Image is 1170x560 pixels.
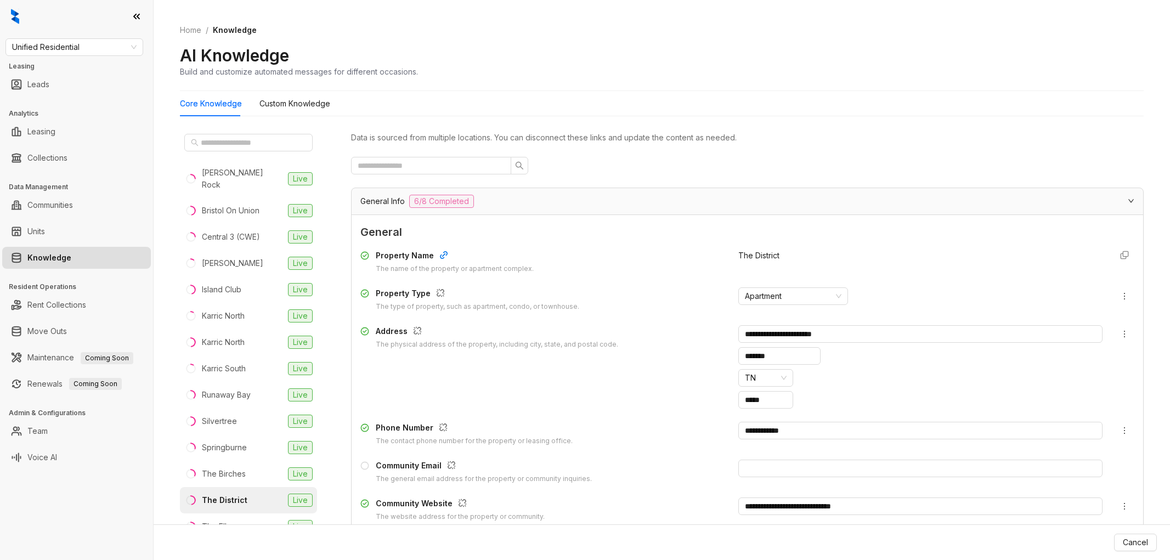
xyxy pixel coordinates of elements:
[351,132,1144,144] div: Data is sourced from multiple locations. You can disconnect these links and update the content as...
[202,363,246,375] div: Karric South
[360,195,405,207] span: General Info
[1120,330,1129,338] span: more
[2,121,151,143] li: Leasing
[288,388,313,401] span: Live
[178,24,204,36] a: Home
[376,302,579,312] div: The type of property, such as apartment, condo, or townhouse.
[1120,292,1129,301] span: more
[202,442,247,454] div: Springburne
[288,204,313,217] span: Live
[288,520,313,533] span: Live
[376,264,534,274] div: The name of the property or apartment complex.
[12,39,137,55] span: Unified Residential
[2,247,151,269] li: Knowledge
[288,336,313,349] span: Live
[9,408,153,418] h3: Admin & Configurations
[288,467,313,480] span: Live
[180,98,242,110] div: Core Knowledge
[206,24,208,36] li: /
[27,247,71,269] a: Knowledge
[2,373,151,395] li: Renewals
[2,446,151,468] li: Voice AI
[288,309,313,323] span: Live
[9,182,153,192] h3: Data Management
[376,474,592,484] div: The general email address for the property or community inquiries.
[1120,502,1129,511] span: more
[202,336,245,348] div: Karric North
[376,250,534,264] div: Property Name
[202,284,241,296] div: Island Club
[202,167,284,191] div: [PERSON_NAME] Rock
[259,98,330,110] div: Custom Knowledge
[9,109,153,118] h3: Analytics
[2,294,151,316] li: Rent Collections
[2,194,151,216] li: Communities
[202,521,244,533] div: The Ellyson
[2,420,151,442] li: Team
[27,194,73,216] a: Communities
[288,172,313,185] span: Live
[191,139,199,146] span: search
[376,340,618,350] div: The physical address of the property, including city, state, and postal code.
[81,352,133,364] span: Coming Soon
[288,257,313,270] span: Live
[738,251,779,260] span: The District
[376,287,579,302] div: Property Type
[376,460,592,474] div: Community Email
[202,310,245,322] div: Karric North
[9,282,153,292] h3: Resident Operations
[2,220,151,242] li: Units
[2,320,151,342] li: Move Outs
[376,325,618,340] div: Address
[745,288,841,304] span: Apartment
[11,9,19,24] img: logo
[2,147,151,169] li: Collections
[409,195,474,208] span: 6/8 Completed
[27,320,67,342] a: Move Outs
[27,73,49,95] a: Leads
[27,446,57,468] a: Voice AI
[288,415,313,428] span: Live
[1128,197,1134,204] span: expanded
[202,415,237,427] div: Silvertree
[69,378,122,390] span: Coming Soon
[376,422,573,436] div: Phone Number
[202,257,263,269] div: [PERSON_NAME]
[27,420,48,442] a: Team
[360,224,1134,241] span: General
[202,468,246,480] div: The Birches
[27,294,86,316] a: Rent Collections
[288,362,313,375] span: Live
[352,188,1143,214] div: General Info6/8 Completed
[27,147,67,169] a: Collections
[745,370,787,386] span: TN
[288,441,313,454] span: Live
[27,373,122,395] a: RenewalsComing Soon
[376,436,573,446] div: The contact phone number for the property or leasing office.
[288,494,313,507] span: Live
[288,283,313,296] span: Live
[515,161,524,170] span: search
[9,61,153,71] h3: Leasing
[1120,426,1129,435] span: more
[376,512,545,522] div: The website address for the property or community.
[27,220,45,242] a: Units
[213,25,257,35] span: Knowledge
[2,73,151,95] li: Leads
[288,230,313,244] span: Live
[202,205,259,217] div: Bristol On Union
[202,494,247,506] div: The District
[27,121,55,143] a: Leasing
[180,45,289,66] h2: AI Knowledge
[202,389,251,401] div: Runaway Bay
[202,231,260,243] div: Central 3 (CWE)
[2,347,151,369] li: Maintenance
[376,497,545,512] div: Community Website
[180,66,418,77] div: Build and customize automated messages for different occasions.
